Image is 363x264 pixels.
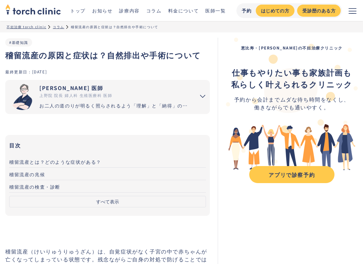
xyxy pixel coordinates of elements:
span: 稽留流産とは？どのような症状がある？ [9,159,101,165]
summary: 市山 卓彦 [PERSON_NAME] 医師 上野院 院長 婦人科 生殖医療科 医師 お二人の道のりが明るく照らされるよう「理解」と「納得」の上で選択いただく過程を大切にしています。エビデンスに... [5,80,210,114]
div: [PERSON_NAME] 医師 [39,84,190,92]
span: 稽留流産の検査・診断 [9,183,60,190]
div: ‍ ‍ [231,66,353,90]
div: 予約から会計までムダな待ち時間をなくし、 働きながらでも通いやすく。 [231,95,353,111]
strong: 恵比寿・[PERSON_NAME]の不妊治療クリニック [241,45,343,50]
h1: 稽留流産の原因と症状は？自然排出や手術について [5,49,210,61]
a: 医師一覧 [205,7,226,14]
strong: 仕事もやりたい事も家族計画も [232,66,352,78]
a: お知らせ [92,7,112,14]
a: 稽留流産とは？どのような症状がある？ [9,155,206,168]
div: はじめての方 [261,7,289,14]
img: torch clinic [5,2,61,16]
button: すべて表示 [9,196,206,207]
a: 不妊治療 torch clinic [7,24,46,29]
div: 受診歴のある方 [302,7,335,14]
ul: パンくずリスト [7,24,356,29]
a: home [5,5,61,16]
a: 稽留流産の兆候 [9,168,206,180]
div: アプリで診察予約 [255,171,329,179]
strong: 私らしく叶えられるクリニック [231,78,353,90]
a: コラム [53,24,64,29]
a: [PERSON_NAME] 医師 上野院 院長 婦人科 生殖医療科 医師 お二人の道のりが明るく照らされるよう「理解」と「納得」の上で選択いただく過程を大切にしています。エビデンスに基づいた高水... [5,80,190,114]
div: お二人の道のりが明るく照らされるよう「理解」と「納得」の上で選択いただく過程を大切にしています。エビデンスに基づいた高水準の医療提供により「幸せな家族計画の実現」をお手伝いさせていただきます。 [39,102,190,109]
h3: 目次 [9,140,206,150]
a: 稽留流産の検査・診断 [9,180,206,193]
a: トップ [70,7,86,14]
a: #基礎知識 [9,40,28,45]
div: 上野院 院長 婦人科 生殖医療科 医師 [39,92,190,98]
a: アプリで診察予約 [249,166,334,183]
a: はじめての方 [256,5,294,17]
a: 料金について [168,7,199,14]
div: 最終更新日： [5,69,32,74]
a: コラム [146,7,162,14]
img: 市山 卓彦 [9,84,35,110]
div: 稽留流産の原因と症状は？自然排出や手術について [71,24,158,29]
div: 予約 [242,7,252,14]
a: 受診歴のある方 [297,5,341,17]
div: [DATE] [32,69,47,74]
a: 診療内容 [119,7,139,14]
span: 稽留流産の兆候 [9,171,45,178]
